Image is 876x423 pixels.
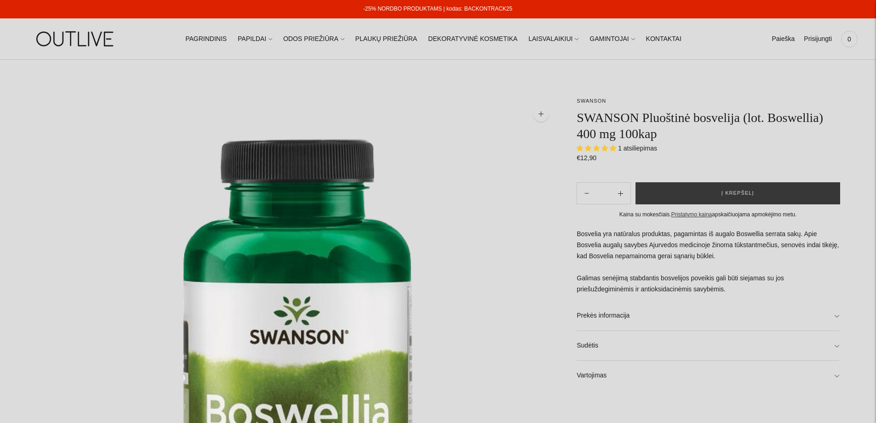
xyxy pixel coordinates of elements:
span: 1 atsiliepimas [618,145,657,152]
span: €12,90 [577,154,596,162]
span: Į krepšelį [721,189,754,198]
a: Prekės informacija [577,301,839,330]
p: Bosvelia yra natūralus produktas, pagamintas iš augalo Boswellia serrata sakų. Apie Bosvelia auga... [577,229,839,295]
button: Į krepšelį [636,182,840,204]
button: Subtract product quantity [611,182,630,204]
a: PAPILDAI [238,29,272,49]
a: -25% NORDBO PRODUKTAMS | kodas: BACKONTRACK25 [363,6,512,12]
a: SWANSON [577,98,606,104]
a: ODOS PRIEŽIŪRA [283,29,344,49]
a: DEKORATYVINĖ KOSMETIKA [428,29,517,49]
a: Prisijungti [804,29,832,49]
a: 0 [841,29,858,49]
div: Kaina su mokesčiais. apskaičiuojama apmokėjimo metu. [577,210,839,220]
a: Sudėtis [577,331,839,360]
a: PLAUKŲ PRIEŽIŪRA [355,29,418,49]
span: 5.00 stars [577,145,618,152]
img: OUTLIVE [18,23,133,55]
h1: SWANSON Pluoštinė bosvelija (lot. Boswellia) 400 mg 100kap [577,110,839,142]
button: Add product quantity [577,182,596,204]
a: GAMINTOJAI [590,29,635,49]
a: Vartojimas [577,361,839,390]
input: Product quantity [596,187,610,200]
a: LAISVALAIKIUI [528,29,578,49]
a: PAGRINDINIS [185,29,227,49]
a: Pristatymo kaina [671,211,712,218]
a: Paieška [772,29,795,49]
a: KONTAKTAI [646,29,681,49]
span: 0 [843,33,856,46]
